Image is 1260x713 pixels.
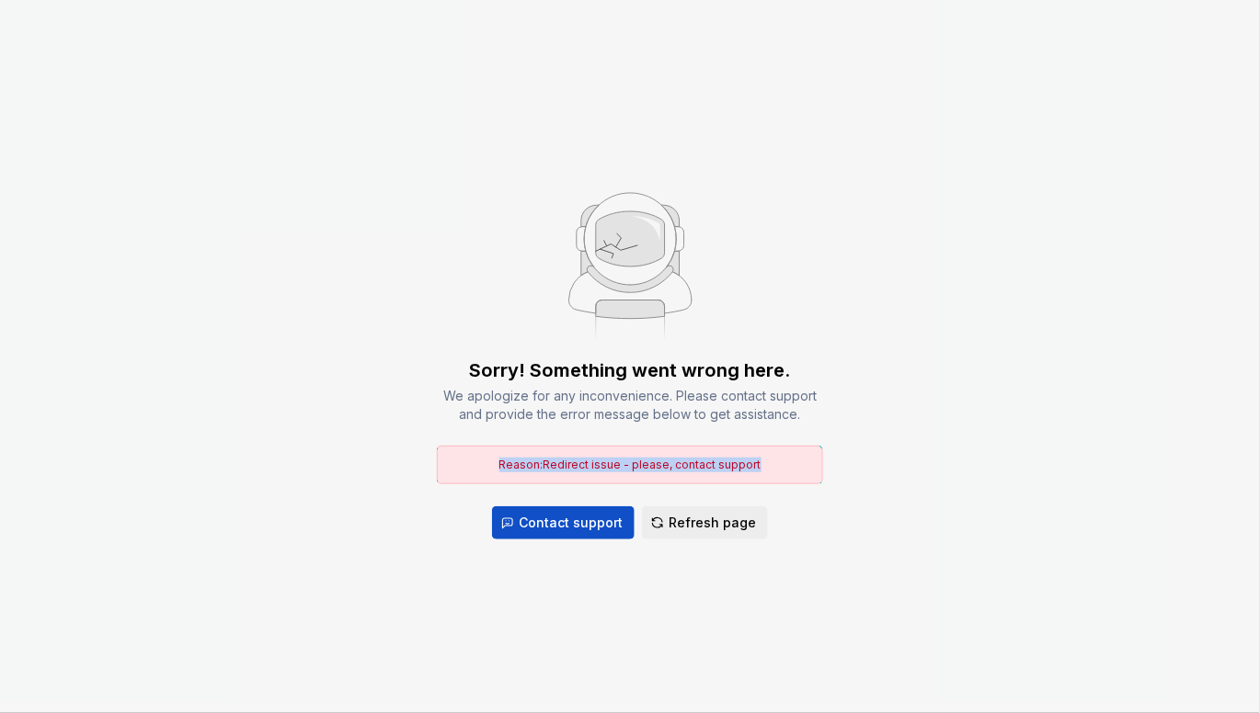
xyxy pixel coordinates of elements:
[519,514,623,532] span: Contact support
[470,357,791,383] div: Sorry! Something went wrong here.
[669,514,756,532] span: Refresh page
[499,458,762,471] span: Reason: Redirect issue - please, contact support
[642,506,768,539] button: Refresh page
[492,506,635,539] button: Contact support
[437,387,823,424] div: We apologize for any inconvenience. Please contact support and provide the error message below to...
